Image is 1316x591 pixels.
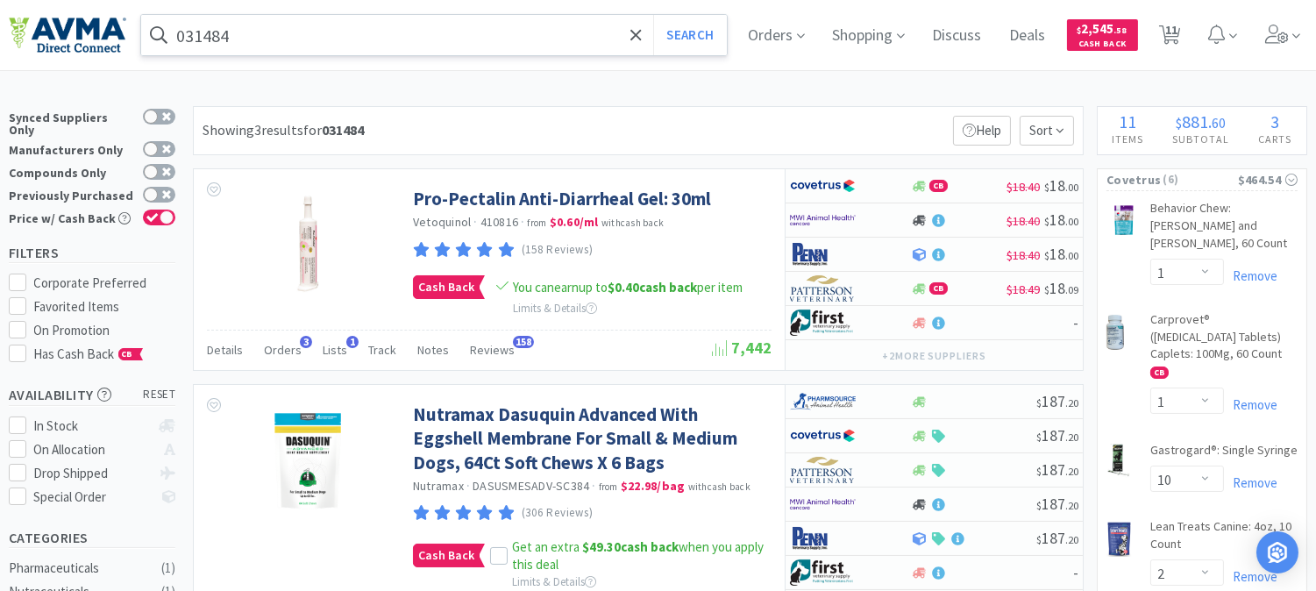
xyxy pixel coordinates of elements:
span: . 20 [1065,465,1078,478]
span: You can earn up to per item [513,279,743,295]
strong: $0.60 / ml [550,214,599,230]
span: $18.49 [1007,281,1040,297]
span: . 58 [1114,25,1127,36]
span: 187 [1036,425,1078,445]
span: . 00 [1065,215,1078,228]
span: CB [119,349,137,360]
span: . 00 [1065,249,1078,262]
span: Reviews [470,342,515,358]
a: $2,545.58Cash Back [1067,11,1138,59]
span: . 00 [1065,181,1078,194]
span: 410816 [480,214,519,230]
img: ed537a1d4e5e49509db04026153d78b2_29663.png [1106,522,1132,557]
span: Cash Back [414,545,479,566]
a: Carprovet® ([MEDICAL_DATA] Tablets) Caplets: 100Mg, 60 Count CB [1150,311,1298,387]
div: . [1158,113,1244,131]
p: (306 Reviews) [522,504,594,523]
img: 681b1b4e6b9343e5b852ff4c99cff639_515938.png [1106,203,1142,236]
img: e4e33dab9f054f5782a47901c742baa9_102.png [9,17,126,53]
span: 187 [1036,459,1078,480]
img: e1133ece90fa4a959c5ae41b0808c578_9.png [790,241,856,267]
a: Remove [1224,568,1277,585]
span: 881 [1183,110,1209,132]
span: · [593,478,596,494]
strong: cash back [608,279,697,295]
span: Lists [323,342,347,358]
span: $18.40 [1007,179,1040,195]
span: 18 [1044,175,1078,196]
span: Has Cash Back [34,345,144,362]
a: Discuss [926,28,989,44]
span: 187 [1036,528,1078,548]
span: Details [207,342,243,358]
span: Limits & Details [513,301,597,316]
span: 2,545 [1078,20,1127,37]
span: Sort [1020,116,1074,146]
span: Get an extra when you apply this deal [512,538,764,573]
span: from [528,217,547,229]
span: $18.40 [1007,213,1040,229]
strong: cash back [582,538,679,555]
span: 3 [1271,110,1280,132]
span: with cash back [688,481,750,493]
div: Previously Purchased [9,187,134,202]
span: DASUSMESADV-SC384 [473,478,589,494]
h4: Subtotal [1158,131,1244,147]
img: f5e969b455434c6296c6d81ef179fa71_3.png [790,457,856,483]
a: Pro-Pectalin Anti-Diarrheal Gel: 30ml [413,187,711,210]
strong: 031484 [322,121,364,139]
button: Search [653,15,726,55]
img: 77fca1acd8b6420a9015268ca798ef17_1.png [790,173,856,199]
div: Price w/ Cash Back [9,210,134,224]
span: for [303,121,364,139]
div: Drop Shipped [34,463,151,484]
span: $ [1044,249,1049,262]
img: 55d14c3da56a4794aaa85c320a7dde7c_571824.png [251,402,365,516]
span: · [466,478,470,494]
div: Corporate Preferred [34,273,176,294]
span: $18.40 [1007,247,1040,263]
div: $464.54 [1238,170,1298,189]
span: 18 [1044,210,1078,230]
span: CB [930,181,947,191]
span: $ [1177,114,1183,132]
div: Synced Suppliers Only [9,109,134,136]
span: Notes [417,342,449,358]
span: with cash back [601,217,664,229]
div: ( 1 ) [161,558,175,579]
a: Vetoquinol [413,214,472,230]
h5: Categories [9,528,175,548]
img: f6b2451649754179b5b4e0c70c3f7cb0_2.png [790,207,856,233]
div: Pharmaceuticals [9,558,151,579]
span: $ [1044,215,1049,228]
input: Search by item, sku, manufacturer, ingredient, size... [141,15,727,55]
h4: Items [1098,131,1158,147]
h5: Filters [9,243,175,263]
img: 67d67680309e4a0bb49a5ff0391dcc42_6.png [790,559,856,586]
span: Track [368,342,396,358]
p: Help [953,116,1011,146]
span: CB [1151,367,1168,378]
span: ( 6 ) [1161,171,1237,189]
span: . 20 [1065,499,1078,512]
div: Showing 3 results [203,119,364,142]
strong: $22.98 / bag [621,478,686,494]
span: 187 [1036,391,1078,411]
span: . 20 [1065,533,1078,546]
a: Remove [1224,396,1277,413]
img: bff9a260a0ee45ceb414de9f46691862_242195.jpeg [251,187,365,301]
img: f5e969b455434c6296c6d81ef179fa71_3.png [790,275,856,302]
span: 187 [1036,494,1078,514]
a: Lean Treats Canine: 4oz, 10 Count [1150,518,1298,559]
a: Remove [1224,474,1277,491]
div: Manufacturers Only [9,141,134,156]
a: Deals [1003,28,1053,44]
a: 11 [1152,30,1188,46]
span: Covetrus [1106,170,1161,189]
span: Limits & Details [512,574,596,589]
span: 158 [513,336,534,348]
span: . 20 [1065,431,1078,444]
img: 3b9b20b6d6714189bbd94692ba2d9396_693378.png [1106,315,1124,350]
span: 3 [300,336,312,348]
span: 60 [1213,114,1227,132]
